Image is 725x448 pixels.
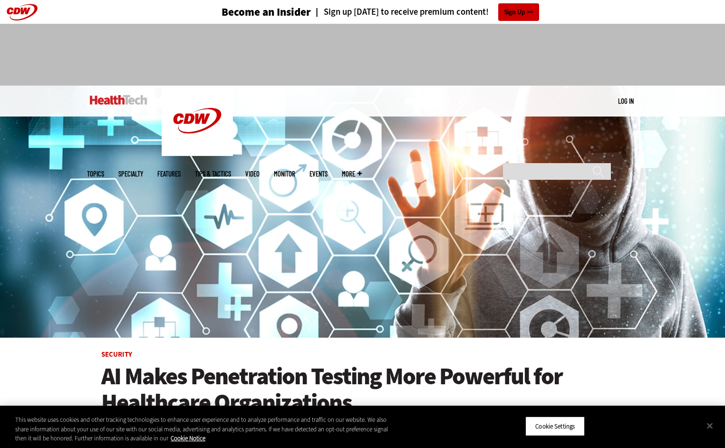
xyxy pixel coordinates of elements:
a: CDW [162,148,233,158]
a: Tips & Tactics [195,170,231,177]
a: Security [101,350,132,359]
a: Features [157,170,181,177]
a: More information about your privacy [171,434,205,442]
span: Topics [87,170,104,177]
button: Close [699,415,720,436]
a: Become an Insider [186,7,311,18]
a: Sign up [DATE] to receive premium content! [311,8,489,17]
span: More [342,170,362,177]
h3: Become an Insider [222,7,311,18]
span: Specialty [118,170,143,177]
a: Video [245,170,260,177]
img: Home [90,95,147,105]
div: This website uses cookies and other tracking technologies to enhance user experience and to analy... [15,415,399,443]
a: Events [309,170,328,177]
a: Log in [618,97,634,105]
img: Home [162,86,233,156]
div: User menu [618,96,634,106]
a: MonITor [274,170,295,177]
button: Cookie Settings [525,416,585,436]
a: AI Makes Penetration Testing More Powerful for Healthcare Organizations [101,363,624,416]
iframe: advertisement [190,33,536,76]
a: Sign Up [498,3,539,21]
